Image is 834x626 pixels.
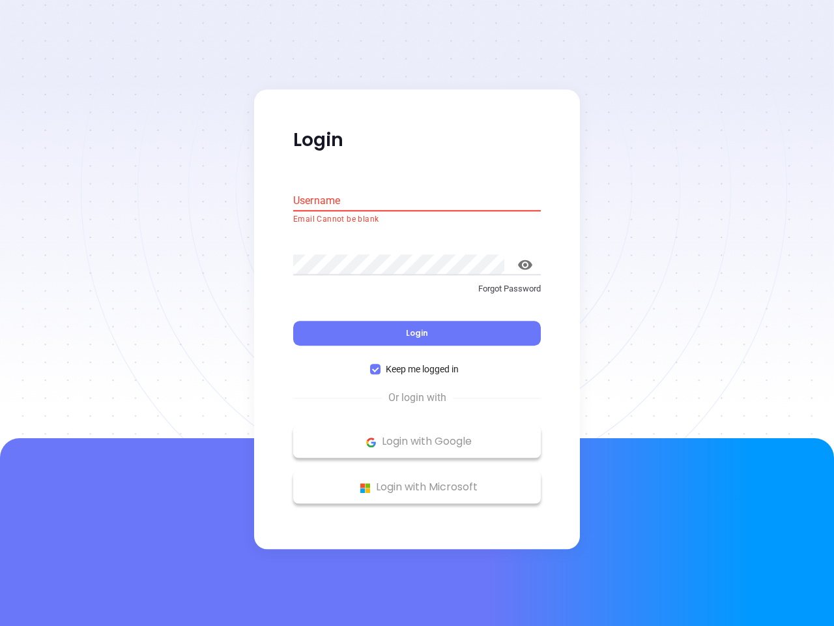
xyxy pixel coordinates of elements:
p: Forgot Password [293,282,541,295]
button: Microsoft Logo Login with Microsoft [293,471,541,504]
button: Google Logo Login with Google [293,426,541,458]
p: Email Cannot be blank [293,213,541,226]
p: Login with Microsoft [300,478,534,498]
span: Keep me logged in [381,363,464,377]
p: Login with Google [300,432,534,452]
p: Login [293,128,541,152]
img: Microsoft Logo [357,480,373,496]
button: toggle password visibility [510,249,541,280]
button: Login [293,321,541,346]
img: Google Logo [363,434,379,451]
span: Login [406,328,428,339]
a: Forgot Password [293,282,541,306]
span: Or login with [382,391,453,406]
